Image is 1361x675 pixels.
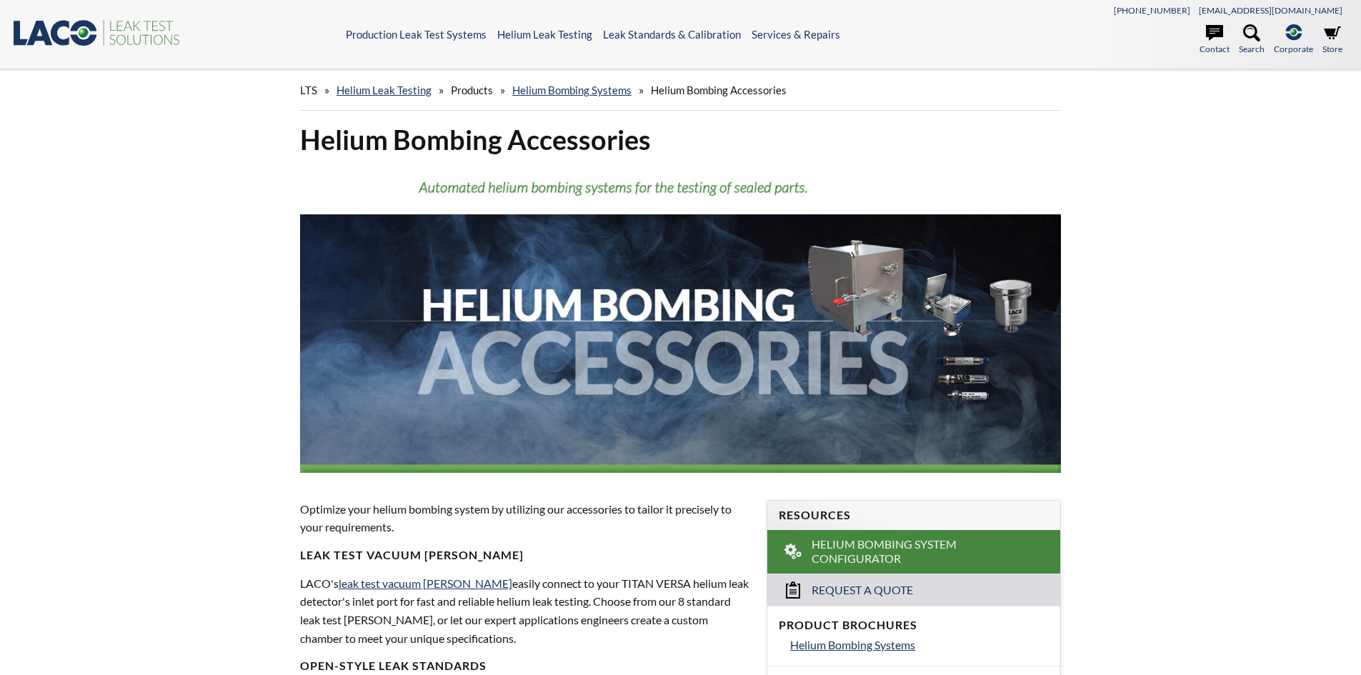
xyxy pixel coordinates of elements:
a: Request a Quote [767,574,1060,606]
h1: Helium Bombing Accessories [300,122,1062,157]
p: Optimize your helium bombing system by utilizing our accessories to tailor it precisely to your r... [300,500,750,536]
a: Helium Leak Testing [497,28,592,41]
h4: Resources [779,508,1049,523]
span: Helium Bombing System Configurator [812,537,1018,567]
h4: Product Brochures [779,618,1049,633]
p: LACO's easily connect to your TITAN VERSA helium leak detector's inlet port for fast and reliable... [300,574,750,647]
a: Store [1322,24,1342,56]
span: Helium Bombing Accessories [651,84,787,96]
a: Production Leak Test Systems [346,28,487,41]
a: Contact [1200,24,1230,56]
div: » » » » [300,70,1062,111]
span: Request a Quote [812,583,913,598]
span: Products [451,84,493,96]
h4: Open-style Leak Standards [300,659,750,674]
a: [EMAIL_ADDRESS][DOMAIN_NAME] [1199,5,1342,16]
span: LTS [300,84,317,96]
a: Helium Bombing Systems [790,636,1049,654]
h4: Leak Test Vacuum [PERSON_NAME] [300,548,750,563]
a: Helium Bombing Systems [512,84,632,96]
img: Helium Bombing Accessories Banner [300,169,1062,473]
a: [PHONE_NUMBER] [1114,5,1190,16]
a: leak test vacuum [PERSON_NAME] [339,576,512,590]
a: Search [1239,24,1265,56]
a: Helium Bombing System Configurator [767,530,1060,574]
span: Corporate [1274,42,1313,56]
span: Helium Bombing Systems [790,638,915,651]
a: Helium Leak Testing [336,84,432,96]
a: Services & Repairs [752,28,840,41]
a: Leak Standards & Calibration [603,28,741,41]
